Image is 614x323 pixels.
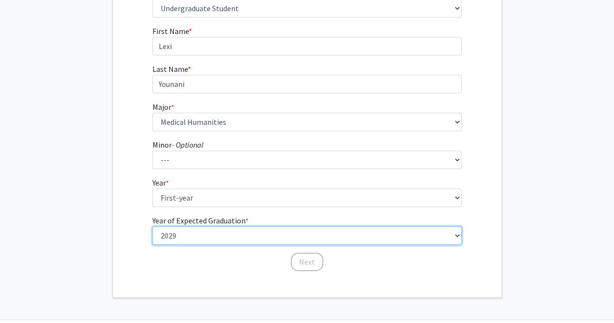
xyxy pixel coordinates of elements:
[7,279,41,316] iframe: Chat
[152,64,188,74] span: Last Name
[152,101,174,113] label: Major
[152,215,249,226] label: Year of Expected Graduation
[172,140,203,150] i: - Optional
[152,26,189,36] span: First Name
[152,177,169,188] label: Year
[152,139,203,151] label: Minor
[291,253,323,271] button: Next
